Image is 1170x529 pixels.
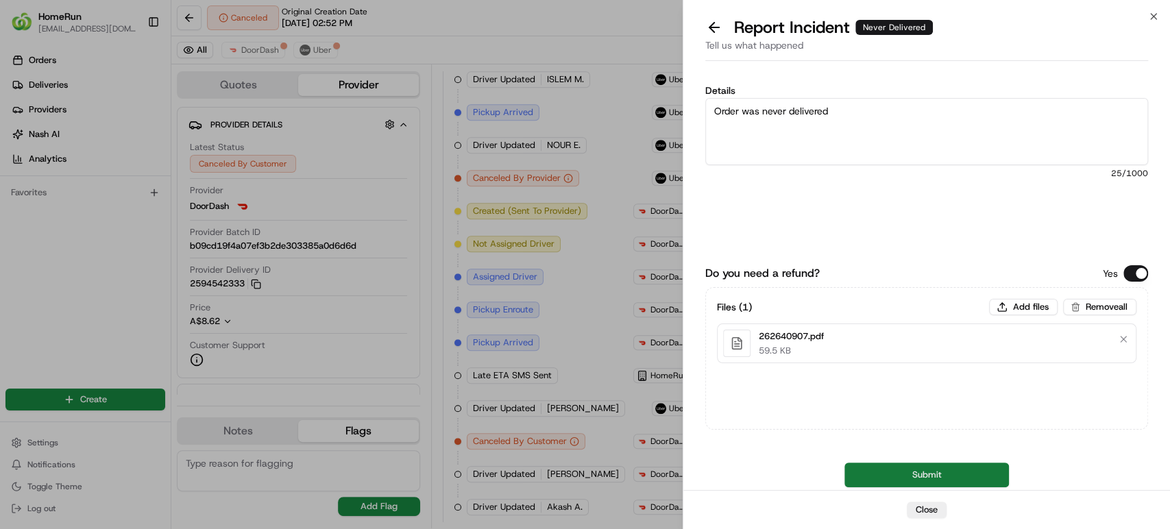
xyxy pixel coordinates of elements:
[705,168,1148,179] span: 25 /1000
[759,345,824,357] p: 59.5 KB
[705,265,820,282] label: Do you need a refund?
[907,502,947,518] button: Close
[705,86,1148,95] label: Details
[844,463,1009,487] button: Submit
[855,20,933,35] div: Never Delivered
[705,38,1148,61] div: Tell us what happened
[989,299,1058,315] button: Add files
[734,16,933,38] p: Report Incident
[1103,267,1118,280] p: Yes
[1063,299,1136,315] button: Removeall
[1114,330,1133,349] button: Remove file
[717,300,752,314] h3: Files ( 1 )
[705,98,1148,165] textarea: Order was never delivered
[759,330,824,343] p: 262640907.pdf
